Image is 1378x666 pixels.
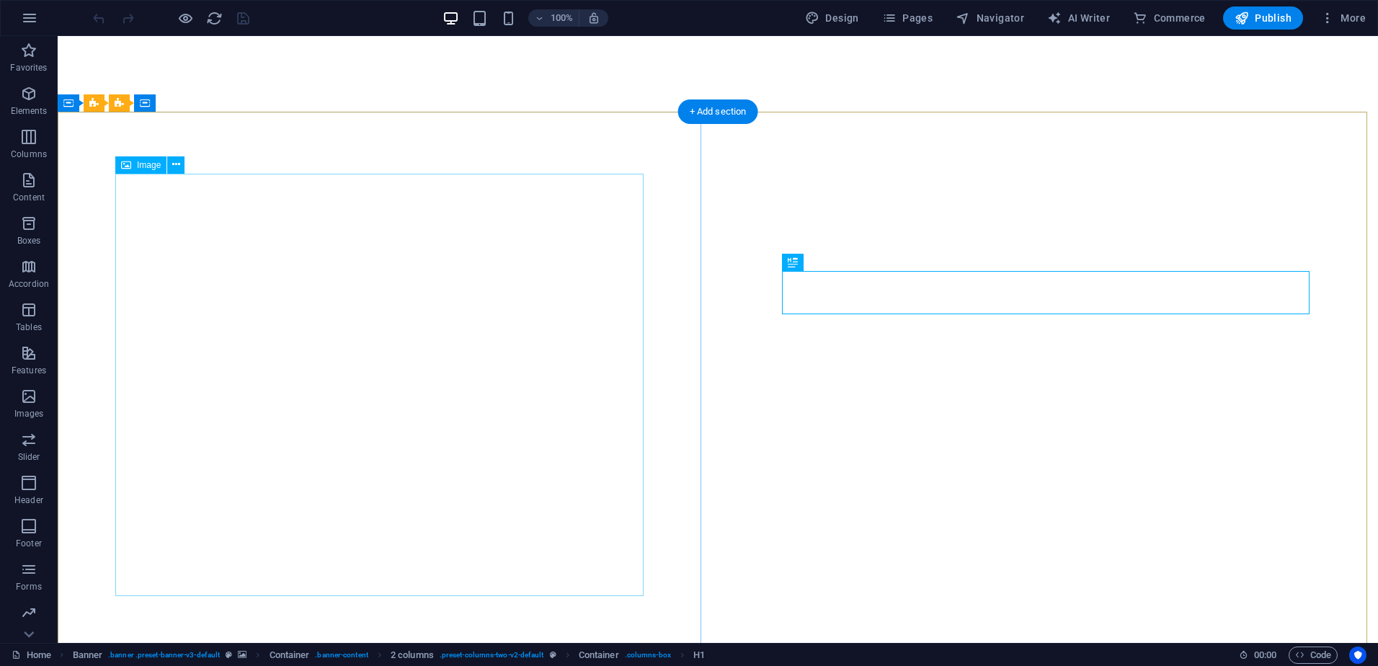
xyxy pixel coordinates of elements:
[16,321,42,333] p: Tables
[238,651,246,659] i: This element contains a background
[206,10,223,27] i: Reload page
[205,9,223,27] button: reload
[1349,647,1366,664] button: Usercentrics
[137,161,161,169] span: Image
[876,6,938,30] button: Pages
[108,647,220,664] span: . banner .preset-banner-v3-default
[1133,11,1206,25] span: Commerce
[579,647,619,664] span: Click to select. Double-click to edit
[1127,6,1212,30] button: Commerce
[12,647,51,664] a: Click to cancel selection. Double-click to open Pages
[17,235,41,247] p: Boxes
[1320,11,1366,25] span: More
[587,12,600,25] i: On resize automatically adjust zoom level to fit chosen device.
[177,9,194,27] button: Click here to leave preview mode and continue editing
[1295,647,1331,664] span: Code
[799,6,865,30] button: Design
[1264,649,1266,660] span: :
[226,651,232,659] i: This element is a customizable preset
[16,538,42,549] p: Footer
[11,148,47,160] p: Columns
[1239,647,1277,664] h6: Session time
[9,624,48,636] p: Marketing
[315,647,368,664] span: . banner-content
[14,494,43,506] p: Header
[805,11,859,25] span: Design
[73,647,706,664] nav: breadcrumb
[1041,6,1116,30] button: AI Writer
[16,581,42,592] p: Forms
[270,647,310,664] span: Click to select. Double-click to edit
[678,99,758,124] div: + Add section
[18,451,40,463] p: Slider
[956,11,1024,25] span: Navigator
[550,9,573,27] h6: 100%
[1235,11,1292,25] span: Publish
[1315,6,1372,30] button: More
[1047,11,1110,25] span: AI Writer
[10,62,47,74] p: Favorites
[12,365,46,376] p: Features
[799,6,865,30] div: Design (Ctrl+Alt+Y)
[950,6,1030,30] button: Navigator
[1289,647,1338,664] button: Code
[528,9,579,27] button: 100%
[11,105,48,117] p: Elements
[625,647,671,664] span: . columns-box
[14,408,44,419] p: Images
[1223,6,1303,30] button: Publish
[693,647,705,664] span: Click to select. Double-click to edit
[13,192,45,203] p: Content
[73,647,103,664] span: Click to select. Double-click to edit
[9,278,49,290] p: Accordion
[391,647,434,664] span: Click to select. Double-click to edit
[1254,647,1276,664] span: 00 00
[550,651,556,659] i: This element is a customizable preset
[882,11,933,25] span: Pages
[440,647,544,664] span: . preset-columns-two-v2-default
